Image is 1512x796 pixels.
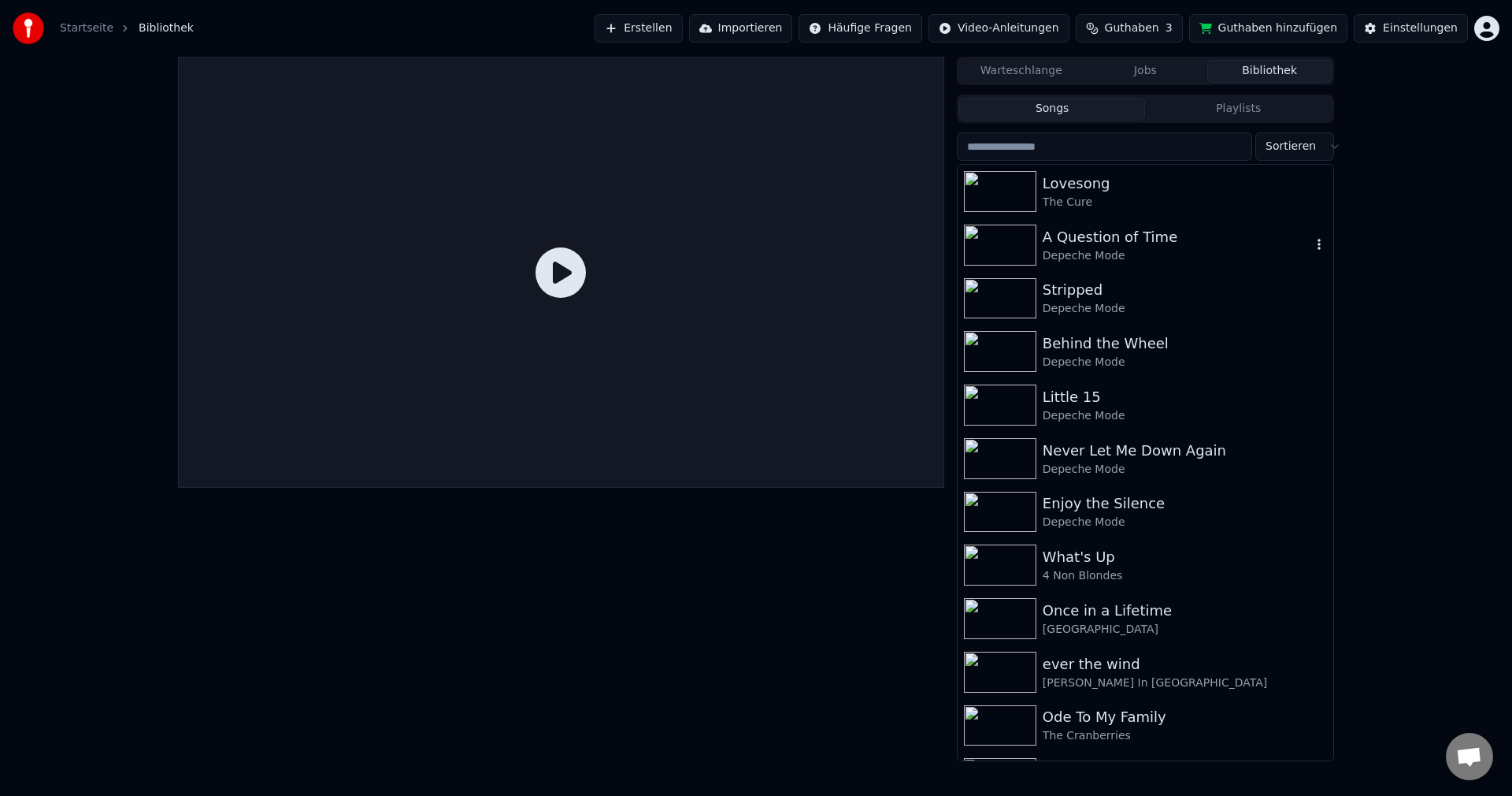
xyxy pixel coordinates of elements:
[1043,706,1327,728] div: Ode To My Family
[959,60,1084,83] button: Warteschlange
[1266,139,1316,154] span: Sortieren
[1043,386,1327,408] div: Little 15
[1383,20,1458,36] div: Einstellungen
[1084,60,1208,83] button: Jobs
[689,14,793,43] button: Importieren
[1189,14,1348,43] button: Guthaben hinzufügen
[1043,301,1327,317] div: Depeche Mode
[1043,600,1327,622] div: Once in a Lifetime
[1354,14,1468,43] button: Einstellungen
[1043,333,1327,355] div: Behind the Wheel
[928,14,1069,43] button: Video-Anleitungen
[139,20,194,36] span: Bibliothek
[60,20,194,36] nav: breadcrumb
[1043,546,1327,568] div: What's Up
[1043,568,1327,584] div: 4 Non Blondes
[595,14,682,43] button: Erstellen
[1043,355,1327,370] div: Depeche Mode
[1043,248,1311,264] div: Depeche Mode
[959,98,1146,121] button: Songs
[1105,20,1159,36] span: Guthaben
[1043,279,1327,301] div: Stripped
[1043,226,1311,248] div: A Question of Time
[1145,98,1332,121] button: Playlists
[1076,14,1183,43] button: Guthaben3
[1043,195,1327,210] div: The Cure
[1043,622,1327,638] div: [GEOGRAPHIC_DATA]
[1043,675,1327,691] div: [PERSON_NAME] In [GEOGRAPHIC_DATA]
[1043,173,1327,195] div: Lovesong
[799,14,922,43] button: Häufige Fragen
[1207,60,1332,83] button: Bibliothek
[60,20,113,36] a: Startseite
[1165,20,1173,36] span: 3
[13,13,44,44] img: youka
[1043,760,1327,782] div: When You're Gone
[1446,733,1493,780] a: Chat öffnen
[1043,493,1327,515] div: Enjoy the Silence
[1043,728,1327,744] div: The Cranberries
[1043,653,1327,675] div: ever the wind
[1043,462,1327,478] div: Depeche Mode
[1043,440,1327,462] div: Never Let Me Down Again
[1043,515,1327,530] div: Depeche Mode
[1043,408,1327,424] div: Depeche Mode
